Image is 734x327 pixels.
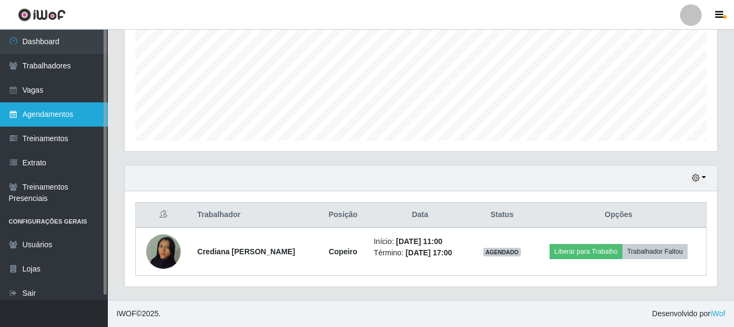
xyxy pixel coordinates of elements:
[473,203,531,228] th: Status
[652,308,725,319] span: Desenvolvido por
[531,203,706,228] th: Opções
[406,248,452,257] time: [DATE] 17:00
[329,247,358,256] strong: Copeiro
[319,203,367,228] th: Posição
[116,308,161,319] span: © 2025 .
[622,244,688,259] button: Trabalhador Faltou
[116,309,136,318] span: IWOF
[710,309,725,318] a: iWof
[396,237,442,246] time: [DATE] 11:00
[550,244,622,259] button: Liberar para Trabalho
[191,203,319,228] th: Trabalhador
[18,8,66,22] img: CoreUI Logo
[197,247,295,256] strong: Crediana [PERSON_NAME]
[374,247,467,259] li: Término:
[146,221,181,282] img: 1755289367859.jpeg
[374,236,467,247] li: Início:
[367,203,473,228] th: Data
[483,248,521,256] span: AGENDADO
